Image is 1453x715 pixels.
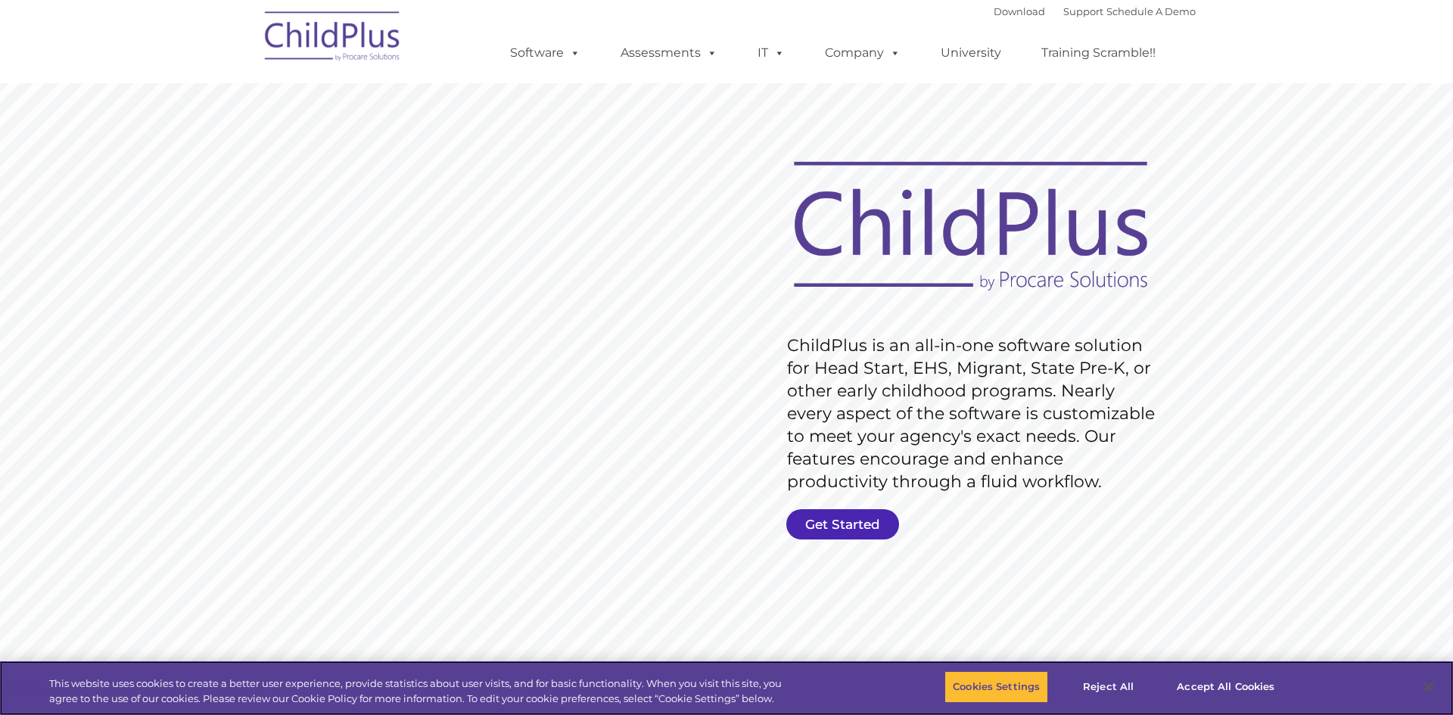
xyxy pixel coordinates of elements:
[1168,671,1283,703] button: Accept All Cookies
[742,38,800,68] a: IT
[926,38,1016,68] a: University
[994,5,1196,17] font: |
[257,1,409,76] img: ChildPlus by Procare Solutions
[1063,5,1103,17] a: Support
[1061,671,1156,703] button: Reject All
[944,671,1048,703] button: Cookies Settings
[49,676,799,706] div: This website uses cookies to create a better user experience, provide statistics about user visit...
[787,334,1162,493] rs-layer: ChildPlus is an all-in-one software solution for Head Start, EHS, Migrant, State Pre-K, or other ...
[1412,670,1445,704] button: Close
[495,38,596,68] a: Software
[994,5,1045,17] a: Download
[810,38,916,68] a: Company
[1026,38,1171,68] a: Training Scramble!!
[1106,5,1196,17] a: Schedule A Demo
[605,38,733,68] a: Assessments
[786,509,899,539] a: Get Started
